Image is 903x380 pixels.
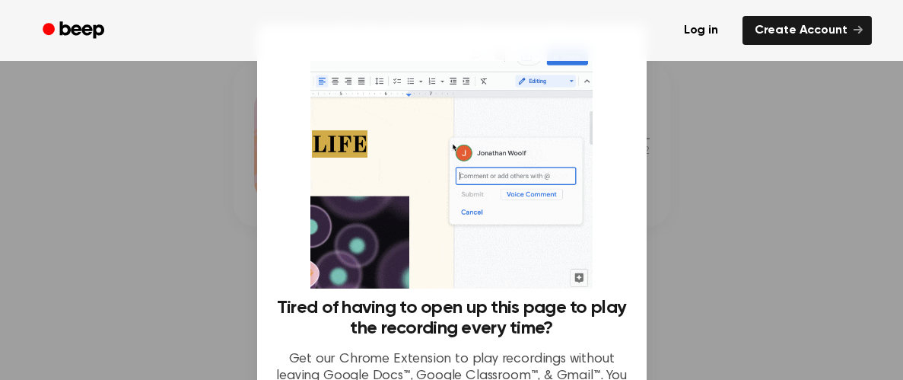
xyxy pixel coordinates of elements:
a: Beep [32,16,118,46]
h3: Tired of having to open up this page to play the recording every time? [275,298,628,339]
img: Beep extension in action [310,43,593,289]
a: Create Account [742,16,872,45]
a: Log in [669,13,733,48]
